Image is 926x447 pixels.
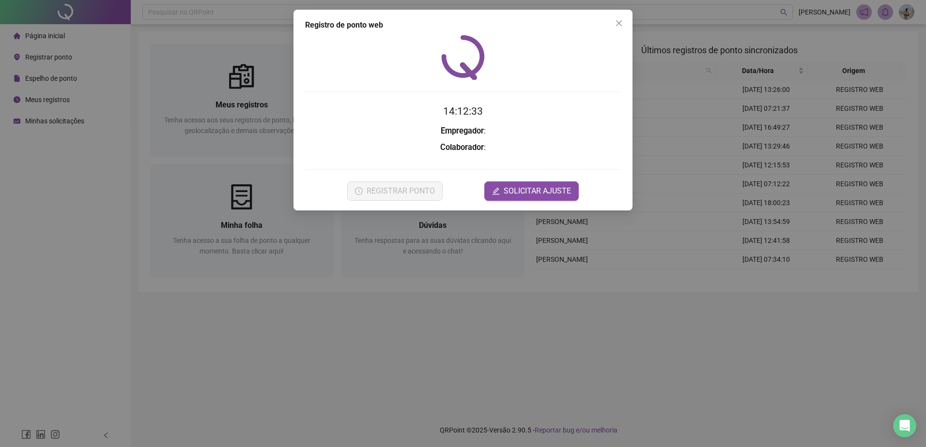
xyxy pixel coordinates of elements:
time: 14:12:33 [443,105,483,117]
strong: Empregador [441,126,484,135]
button: REGISTRAR PONTO [347,181,443,201]
span: SOLICITAR AJUSTE [504,185,571,197]
div: Open Intercom Messenger [893,414,916,437]
button: editSOLICITAR AJUSTE [484,181,579,201]
button: Close [611,15,627,31]
div: Registro de ponto web [305,19,621,31]
span: edit [492,187,500,195]
img: QRPoint [441,35,485,80]
strong: Colaborador [440,143,484,152]
h3: : [305,125,621,137]
h3: : [305,141,621,154]
span: close [615,19,623,27]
